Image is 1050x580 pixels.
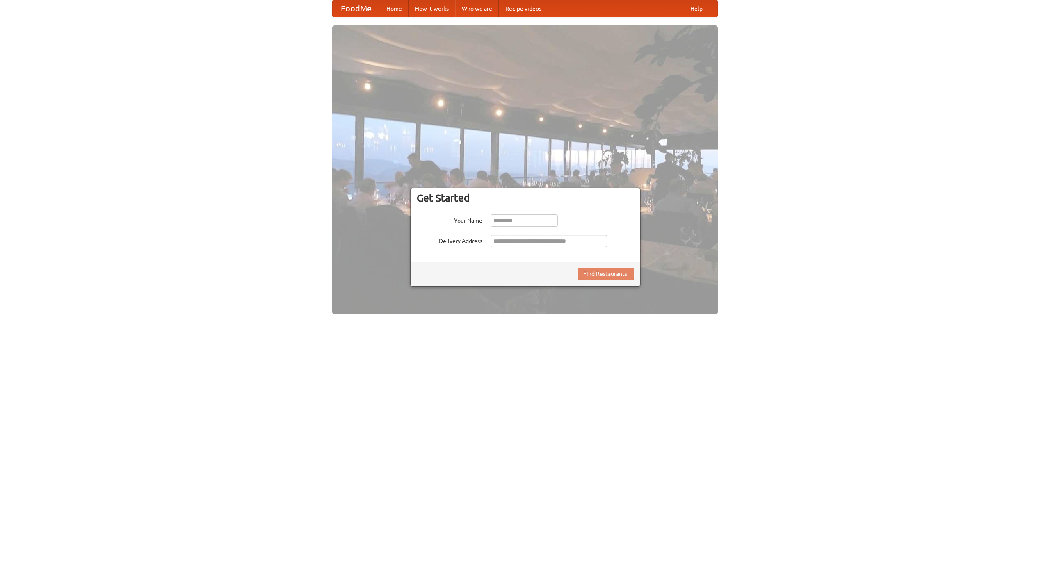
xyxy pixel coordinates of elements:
a: Help [684,0,709,17]
label: Delivery Address [417,235,482,245]
a: Recipe videos [499,0,548,17]
a: How it works [409,0,455,17]
button: Find Restaurants! [578,268,634,280]
label: Your Name [417,214,482,225]
a: Who we are [455,0,499,17]
a: Home [380,0,409,17]
a: FoodMe [333,0,380,17]
h3: Get Started [417,192,634,204]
